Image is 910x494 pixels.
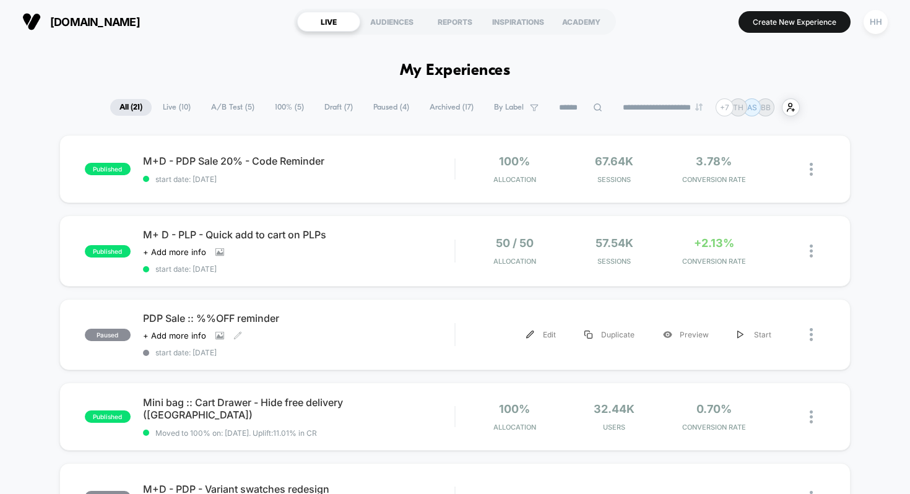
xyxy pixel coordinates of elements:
[85,245,131,258] span: published
[110,99,152,116] span: All ( 21 )
[496,236,534,249] span: 50 / 50
[667,423,761,431] span: CONVERSION RATE
[494,103,524,112] span: By Label
[595,155,633,168] span: 67.64k
[810,163,813,176] img: close
[143,155,455,167] span: M+D - PDP Sale 20% - Code Reminder
[155,428,317,438] span: Moved to 100% on: [DATE] . Uplift: 11.01% in CR
[667,257,761,266] span: CONVERSION RATE
[596,236,633,249] span: 57.54k
[570,321,649,349] div: Duplicate
[696,402,732,415] span: 0.70%
[487,12,550,32] div: INSPIRATIONS
[568,175,661,184] span: Sessions
[315,99,362,116] span: Draft ( 7 )
[747,103,757,112] p: AS
[85,410,131,423] span: published
[143,312,455,324] span: PDP Sale :: %%OFF reminder
[733,103,743,112] p: TH
[143,175,455,184] span: start date: [DATE]
[423,12,487,32] div: REPORTS
[154,99,200,116] span: Live ( 10 )
[810,328,813,341] img: close
[493,423,536,431] span: Allocation
[568,423,661,431] span: Users
[860,9,891,35] button: HH
[667,175,761,184] span: CONVERSION RATE
[512,321,570,349] div: Edit
[364,99,418,116] span: Paused ( 4 )
[143,264,455,274] span: start date: [DATE]
[143,348,455,357] span: start date: [DATE]
[143,228,455,241] span: M+ D - PLP - Quick add to cart on PLPs
[22,12,41,31] img: Visually logo
[810,245,813,258] img: close
[695,103,703,111] img: end
[739,11,851,33] button: Create New Experience
[499,155,530,168] span: 100%
[493,257,536,266] span: Allocation
[297,12,360,32] div: LIVE
[694,236,734,249] span: +2.13%
[761,103,771,112] p: BB
[143,331,206,340] span: + Add more info
[400,62,511,80] h1: My Experiences
[143,396,455,421] span: Mini bag :: Cart Drawer - Hide free delivery ([GEOGRAPHIC_DATA])
[493,175,536,184] span: Allocation
[810,410,813,423] img: close
[584,331,592,339] img: menu
[716,98,734,116] div: + 7
[360,12,423,32] div: AUDIENCES
[420,99,483,116] span: Archived ( 17 )
[550,12,613,32] div: ACADEMY
[202,99,264,116] span: A/B Test ( 5 )
[526,331,534,339] img: menu
[85,329,131,341] span: paused
[143,247,206,257] span: + Add more info
[696,155,732,168] span: 3.78%
[50,15,140,28] span: [DOMAIN_NAME]
[85,163,131,175] span: published
[723,321,786,349] div: Start
[649,321,723,349] div: Preview
[864,10,888,34] div: HH
[594,402,635,415] span: 32.44k
[19,12,144,32] button: [DOMAIN_NAME]
[266,99,313,116] span: 100% ( 5 )
[499,402,530,415] span: 100%
[568,257,661,266] span: Sessions
[737,331,743,339] img: menu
